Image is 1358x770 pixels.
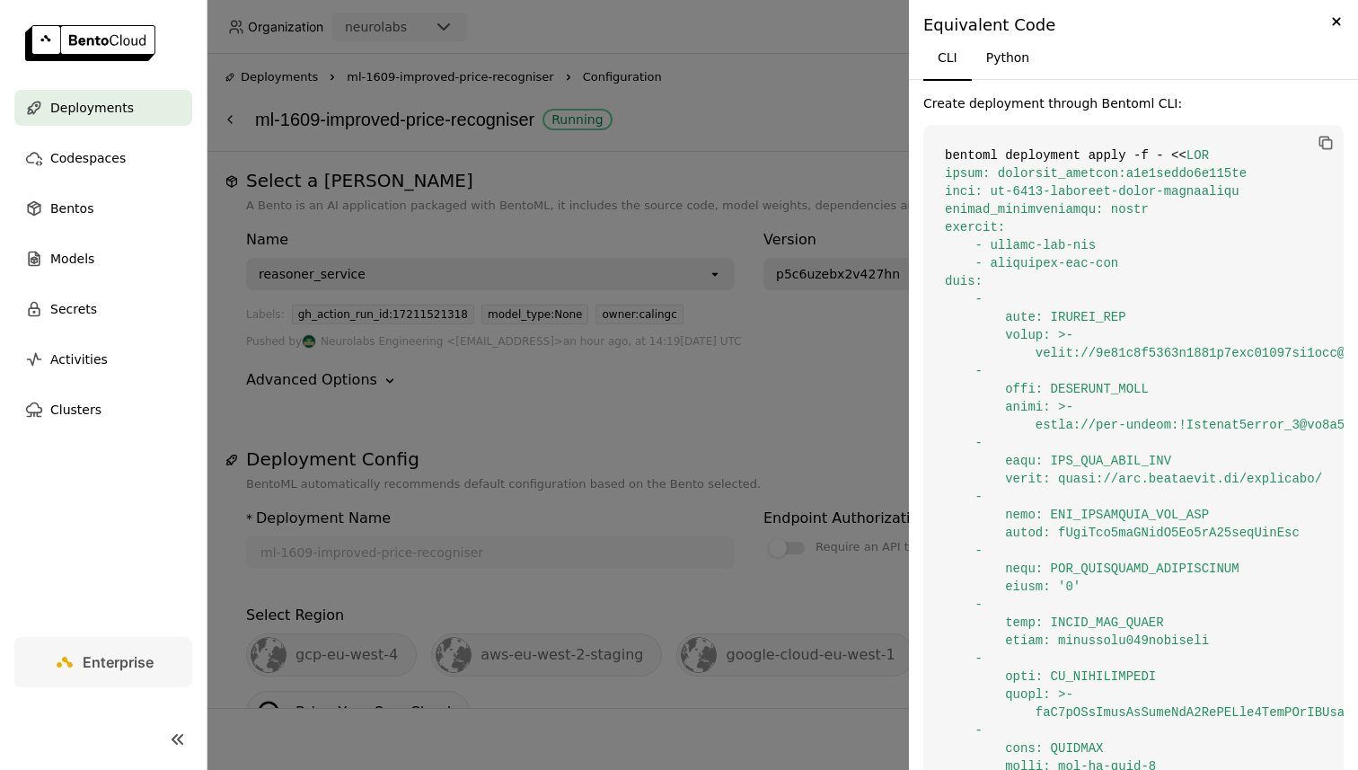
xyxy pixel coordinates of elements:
[14,190,192,226] a: Bentos
[972,36,1045,79] button: Python
[14,341,192,377] a: Activities
[1326,11,1347,32] button: Close
[14,291,192,327] a: Secrets
[50,399,101,420] span: Clusters
[25,25,155,61] img: logo
[83,653,154,671] span: Enterprise
[14,140,192,176] a: Codespaces
[14,90,192,126] a: Deployments
[14,392,192,428] a: Clusters
[1327,11,1346,32] svg: Close
[50,147,126,169] span: Codespaces
[50,198,93,219] span: Bentos
[50,349,108,370] span: Activities
[50,97,134,119] span: Deployments
[50,248,94,270] span: Models
[923,36,972,79] button: CLI
[923,94,1344,112] p: Create deployment through Bentoml CLI:
[14,637,192,687] a: Enterprise
[14,241,192,277] a: Models
[50,298,97,320] span: Secrets
[923,14,1344,36] div: Equivalent Code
